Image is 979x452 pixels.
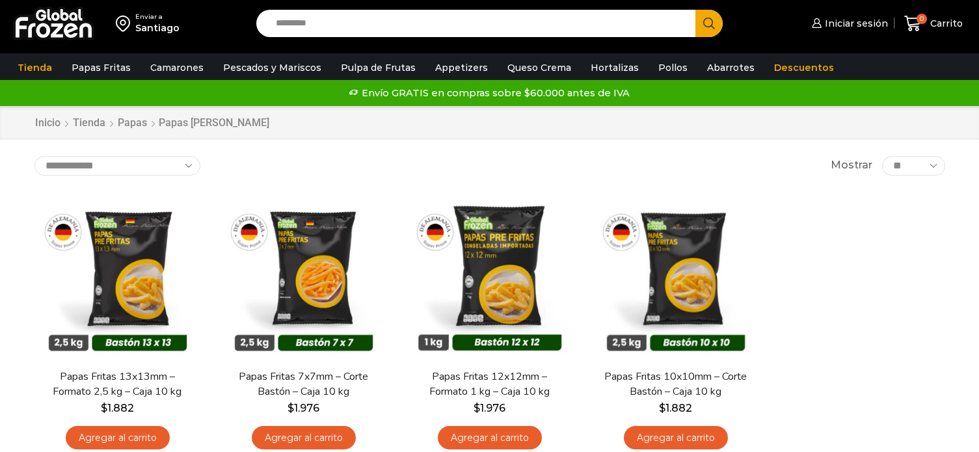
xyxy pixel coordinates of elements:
a: Agregar al carrito: “Papas Fritas 7x7mm - Corte Bastón - Caja 10 kg” [252,426,356,450]
a: Papas Fritas 7x7mm – Corte Bastón – Caja 10 kg [228,369,378,399]
a: Papas Fritas 10x10mm – Corte Bastón – Caja 10 kg [600,369,750,399]
a: Papas [117,116,148,131]
a: Camarones [144,55,210,80]
a: Tienda [72,116,106,131]
a: Abarrotes [701,55,761,80]
bdi: 1.976 [288,402,319,414]
a: Iniciar sesión [809,10,888,36]
button: Search button [695,10,723,37]
span: $ [474,402,480,414]
div: Enviar a [135,12,180,21]
span: 0 [917,14,927,24]
nav: Breadcrumb [34,116,269,131]
a: 0 Carrito [901,8,966,39]
span: Mostrar [831,158,872,173]
a: Queso Crema [501,55,578,80]
a: Papas Fritas [65,55,137,80]
a: Pollos [652,55,694,80]
a: Agregar al carrito: “Papas Fritas 13x13mm - Formato 2,5 kg - Caja 10 kg” [66,426,170,450]
a: Papas Fritas 12x12mm – Formato 1 kg – Caja 10 kg [414,369,564,399]
h1: Papas [PERSON_NAME] [159,116,269,129]
a: Descuentos [768,55,840,80]
span: $ [659,402,665,414]
div: Santiago [135,21,180,34]
bdi: 1.976 [474,402,505,414]
bdi: 1.882 [101,402,134,414]
img: address-field-icon.svg [116,12,135,34]
a: Pescados y Mariscos [217,55,328,80]
a: Hortalizas [584,55,645,80]
a: Agregar al carrito: “Papas Fritas 12x12mm - Formato 1 kg - Caja 10 kg” [438,426,542,450]
span: $ [288,402,294,414]
span: Carrito [927,17,963,30]
a: Agregar al carrito: “Papas Fritas 10x10mm - Corte Bastón - Caja 10 kg” [624,426,728,450]
a: Inicio [34,116,61,131]
a: Papas Fritas 13x13mm – Formato 2,5 kg – Caja 10 kg [42,369,192,399]
a: Tienda [11,55,59,80]
bdi: 1.882 [659,402,692,414]
span: Iniciar sesión [822,17,888,30]
select: Pedido de la tienda [34,156,200,176]
a: Pulpa de Frutas [334,55,422,80]
a: Appetizers [429,55,494,80]
span: $ [101,402,107,414]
